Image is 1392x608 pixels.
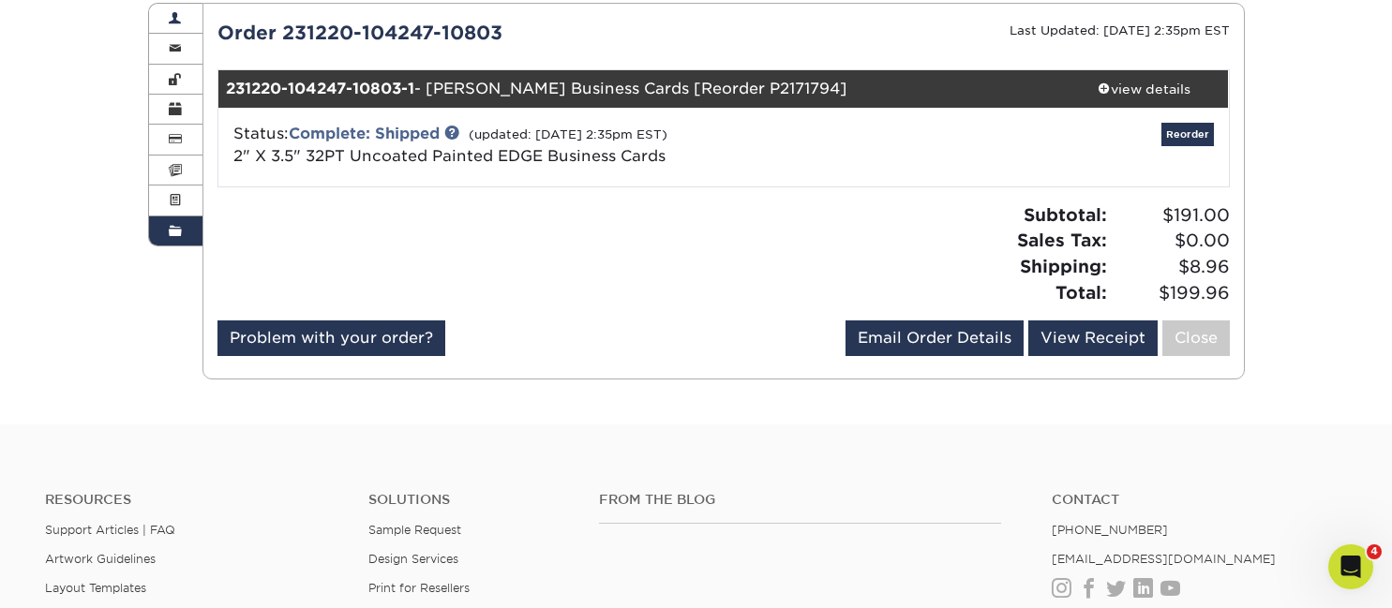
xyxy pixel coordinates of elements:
strong: Subtotal: [1024,204,1107,225]
div: Order 231220-104247-10803 [203,19,724,47]
span: 2" X 3.5" 32PT Uncoated Painted EDGE Business Cards [233,147,666,165]
a: [PHONE_NUMBER] [1052,523,1168,537]
strong: Sales Tax: [1017,230,1107,250]
a: [EMAIL_ADDRESS][DOMAIN_NAME] [1052,552,1276,566]
span: $8.96 [1113,254,1230,280]
a: view details [1060,70,1229,108]
a: Close [1162,320,1230,356]
a: Contact [1052,492,1347,508]
a: Problem with your order? [217,320,445,356]
a: Reorder [1161,123,1214,146]
h4: Solutions [368,492,571,508]
h4: From the Blog [599,492,1001,508]
iframe: Intercom live chat [1328,544,1373,589]
div: - [PERSON_NAME] Business Cards [Reorder P2171794] [218,70,1060,108]
a: Design Services [368,552,458,566]
div: view details [1060,80,1229,98]
a: Complete: Shipped [289,125,440,142]
h4: Resources [45,492,340,508]
span: $199.96 [1113,280,1230,306]
span: 4 [1367,544,1382,559]
a: Email Order Details [846,320,1024,356]
a: Sample Request [368,523,461,537]
a: View Receipt [1028,320,1158,356]
small: Last Updated: [DATE] 2:35pm EST [1010,23,1230,37]
span: $0.00 [1113,228,1230,254]
strong: Total: [1055,282,1107,303]
strong: Shipping: [1020,256,1107,276]
small: (updated: [DATE] 2:35pm EST) [469,127,667,141]
div: Status: [219,123,891,168]
span: $191.00 [1113,202,1230,229]
a: Print for Resellers [368,581,470,595]
a: Support Articles | FAQ [45,523,175,537]
strong: 231220-104247-10803-1 [226,80,414,97]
